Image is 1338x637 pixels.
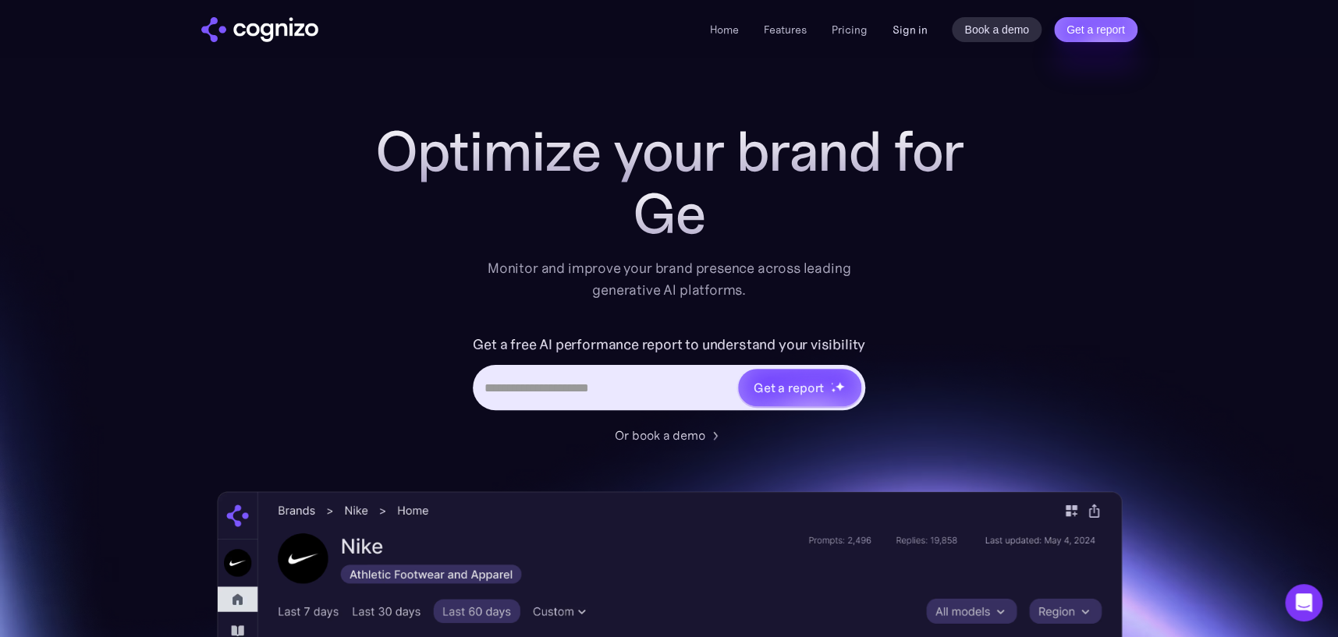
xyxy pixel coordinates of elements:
a: Home [709,23,738,37]
img: cognizo logo [201,17,318,42]
a: Sign in [892,20,927,39]
div: Or book a demo [615,426,705,444]
a: home [201,17,318,42]
label: Get a free AI performance report to understand your visibility [473,332,865,357]
h1: Optimize your brand for [357,120,981,182]
img: star [831,382,833,384]
a: Book a demo [952,17,1042,42]
div: Monitor and improve your brand presence across leading generative AI platforms. [477,257,861,301]
a: Pricing [831,23,867,37]
a: Features [763,23,806,37]
a: Get a report [1054,17,1137,42]
div: Get a report [754,378,824,397]
a: Or book a demo [615,426,724,444]
img: star [835,381,845,391]
div: Ge [357,182,981,245]
img: star [831,388,836,393]
div: Open Intercom Messenger [1285,584,1322,621]
form: Hero URL Input Form [473,332,865,418]
a: Get a reportstarstarstar [736,367,863,408]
